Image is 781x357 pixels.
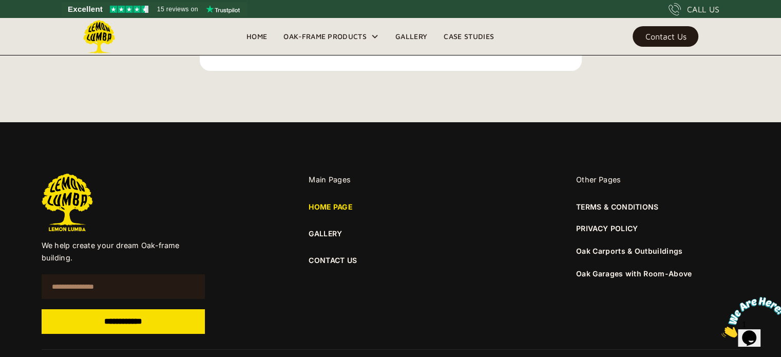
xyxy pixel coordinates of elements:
[309,174,472,186] div: Main Pages
[206,5,240,13] img: Trustpilot logo
[68,3,103,15] span: Excellent
[42,274,205,334] form: Email Form
[645,33,686,40] div: Contact Us
[238,29,275,44] a: Home
[275,18,387,55] div: Oak-Frame Products
[576,269,692,278] a: Oak Garages with Room-Above
[687,3,719,15] div: CALL US
[283,30,367,43] div: Oak-Frame Products
[309,201,353,213] a: HOME PAGE
[157,3,198,15] span: 15 reviews on
[576,223,638,234] a: PRIVACY POLICY
[633,26,698,47] a: Contact Us
[669,3,719,15] a: CALL US
[309,228,472,239] a: GALLERY
[435,29,502,44] a: Case Studies
[576,174,740,186] div: Other Pages
[4,4,68,45] img: Chat attention grabber
[309,255,472,266] a: CONTACT US
[717,293,781,342] iframe: chat widget
[42,239,205,264] p: We help create your dream Oak-frame building.
[387,29,435,44] a: Gallery
[62,2,247,16] a: See Lemon Lumba reviews on Trustpilot
[110,6,148,13] img: Trustpilot 4.5 stars
[576,247,683,255] a: Oak Carports & Outbuildings
[576,201,659,213] a: TERMS & CONDITIONS
[4,4,8,13] span: 1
